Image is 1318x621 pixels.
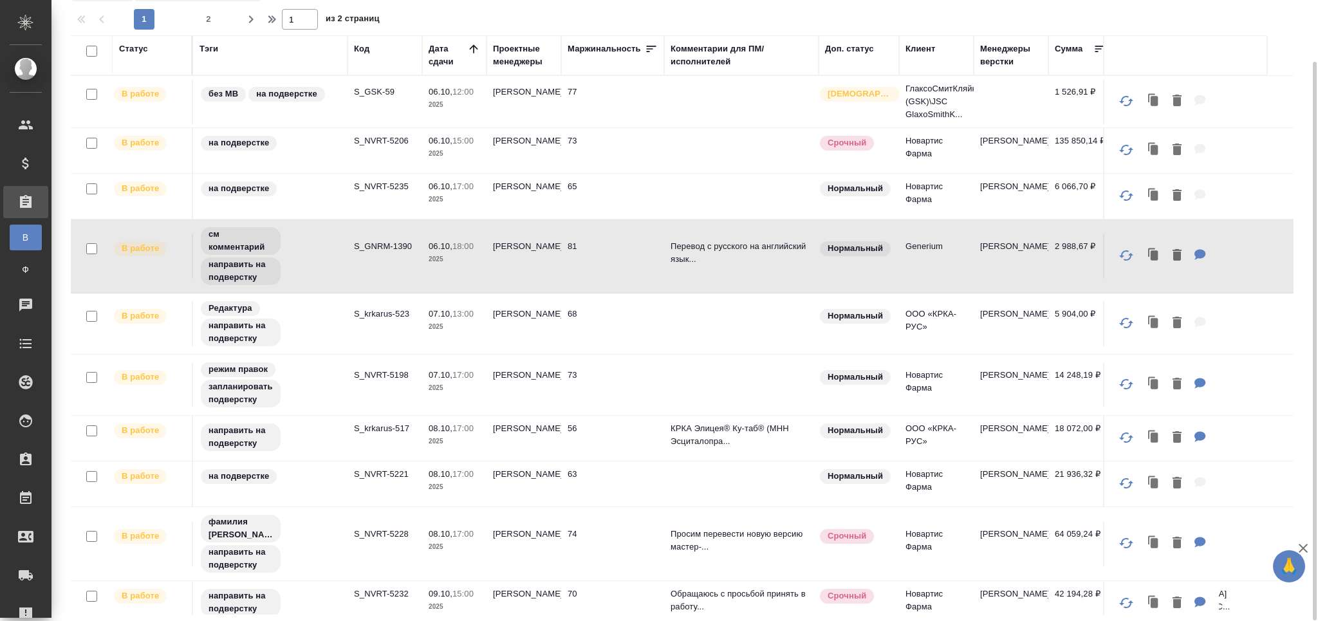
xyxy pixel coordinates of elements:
[487,234,561,279] td: [PERSON_NAME]
[561,461,664,506] td: 63
[1166,183,1188,209] button: Удалить
[1188,590,1212,616] button: Для ПМ: Обращаюсь с просьбой принять в работу новый заказ. Тип изменения: RTT2679 TB410_CMC (Pubs...
[452,136,474,145] p: 15:00
[113,528,185,545] div: Выставляет ПМ после принятия заказа от КМа
[828,88,892,100] p: [DEMOGRAPHIC_DATA]
[113,240,185,257] div: Выставляет ПМ после принятия заказа от КМа
[1166,137,1188,163] button: Удалить
[200,180,341,198] div: на подверстке
[113,86,185,103] div: Выставляет ПМ после принятия заказа от КМа
[10,225,42,250] a: В
[113,588,185,605] div: Выставляет ПМ после принятия заказа от КМа
[354,308,416,320] p: S_krkarus-523
[1142,530,1166,557] button: Клонировать
[209,228,273,254] p: см комментарий
[429,136,452,145] p: 06.10,
[354,42,369,55] div: Код
[1142,425,1166,451] button: Клонировать
[905,134,967,160] p: Новартис Фарма
[828,424,883,437] p: Нормальный
[429,589,452,598] p: 09.10,
[354,369,416,382] p: S_NVRT-5198
[561,234,664,279] td: 81
[113,422,185,440] div: Выставляет ПМ после принятия заказа от КМа
[671,528,812,553] p: Просим перевести новую версию мастер-...
[980,588,1042,600] p: [PERSON_NAME]
[905,528,967,553] p: Новартис Фарма
[354,528,416,541] p: S_NVRT-5228
[354,180,416,193] p: S_NVRT-5235
[1142,243,1166,269] button: Клонировать
[122,589,159,602] p: В работе
[113,468,185,485] div: Выставляет ПМ после принятия заказа от КМа
[122,136,159,149] p: В работе
[1111,422,1142,453] button: Обновить
[209,589,273,615] p: направить на подверстку
[10,257,42,283] a: Ф
[452,423,474,433] p: 17:00
[905,308,967,333] p: ООО «КРКА-РУС»
[429,423,452,433] p: 08.10,
[209,319,273,345] p: направить на подверстку
[487,79,561,124] td: [PERSON_NAME]
[487,461,561,506] td: [PERSON_NAME]
[122,88,159,100] p: В работе
[122,530,159,542] p: В работе
[198,13,219,26] span: 2
[828,242,883,255] p: Нормальный
[122,424,159,437] p: В работе
[561,521,664,566] td: 74
[671,42,812,68] div: Комментарии для ПМ/исполнителей
[113,308,185,325] div: Выставляет ПМ после принятия заказа от КМа
[1111,308,1142,338] button: Обновить
[429,253,480,266] p: 2025
[819,134,893,152] div: Выставляется автоматически, если на указанный объем услуг необходимо больше времени в стандартном...
[1048,521,1113,566] td: 64 059,24 ₽
[200,300,341,348] div: Редактура, направить на подверстку
[452,469,474,479] p: 17:00
[1048,362,1113,407] td: 14 248,19 ₽
[16,263,35,276] span: Ф
[326,11,380,30] span: из 2 страниц
[561,362,664,407] td: 73
[354,468,416,481] p: S_NVRT-5221
[200,42,218,55] div: Тэги
[1048,301,1113,346] td: 5 904,00 ₽
[354,240,416,253] p: S_GNRM-1390
[671,588,812,613] p: Обращаюсь с просьбой принять в работу...
[209,88,238,100] p: без МВ
[828,470,883,483] p: Нормальный
[209,546,273,571] p: направить на подверстку
[1142,470,1166,497] button: Клонировать
[487,416,561,461] td: [PERSON_NAME]
[452,529,474,539] p: 17:00
[429,181,452,191] p: 06.10,
[429,469,452,479] p: 08.10,
[429,435,480,448] p: 2025
[561,79,664,124] td: 77
[1188,371,1212,398] button: Для КМ: Перевод_Sybrava (new indication)_CDSv2.1
[1188,425,1212,451] button: Для ПМ: КРКА Элицея® Ку-таб® (МНН Эсциталопрам), таблетки, диспергируемые в полости рта 5 мг, 10 ...
[429,600,480,613] p: 2025
[980,134,1042,147] p: [PERSON_NAME]
[1142,371,1166,398] button: Клонировать
[828,182,883,195] p: Нормальный
[819,468,893,485] div: Статус по умолчанию для стандартных заказов
[1111,528,1142,559] button: Обновить
[429,193,480,206] p: 2025
[561,416,664,461] td: 56
[1142,137,1166,163] button: Клонировать
[828,589,866,602] p: Срочный
[1048,461,1113,506] td: 21 936,32 ₽
[905,369,967,394] p: Новартис Фарма
[354,86,416,98] p: S_GSK-59
[825,42,874,55] div: Доп. статус
[980,528,1042,541] p: [PERSON_NAME]
[354,422,416,435] p: S_krkarus-517
[209,182,269,195] p: на подверстке
[209,136,269,149] p: на подверстке
[113,134,185,152] div: Выставляет ПМ после принятия заказа от КМа
[671,422,812,448] p: КРКА Элицея® Ку-таб® (МНН Эсциталопра...
[16,231,35,244] span: В
[819,528,893,545] div: Выставляется автоматически, если на указанный объем услуг необходимо больше времени в стандартном...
